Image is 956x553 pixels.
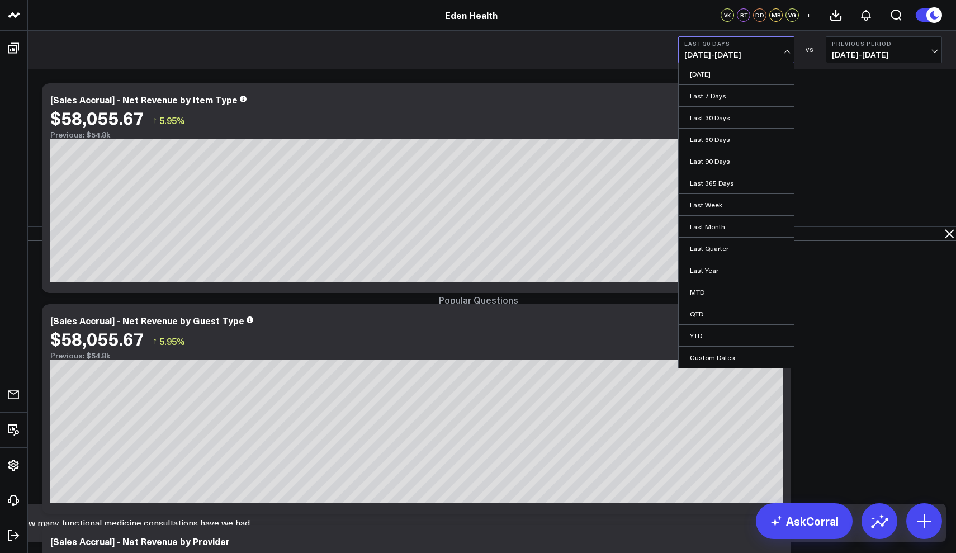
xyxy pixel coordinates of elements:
[806,11,811,19] span: +
[153,113,157,127] span: ↑
[50,351,783,360] div: Previous: $54.8k
[832,40,936,47] b: Previous Period
[684,50,788,59] span: [DATE] - [DATE]
[50,535,230,547] div: [Sales Accrual] - Net Revenue by Provider
[679,281,794,303] a: MTD
[679,172,794,193] a: Last 365 Days
[159,335,185,347] span: 5.95%
[678,36,794,63] button: Last 30 Days[DATE]-[DATE]
[785,8,799,22] div: VG
[826,36,942,63] button: Previous Period[DATE]-[DATE]
[50,314,244,327] div: [Sales Accrual] - Net Revenue by Guest Type
[50,328,144,348] div: $58,055.67
[679,150,794,172] a: Last 90 Days
[769,8,783,22] div: MB
[756,503,853,539] a: AskCorral
[445,9,498,21] a: Eden Health
[684,40,788,47] b: Last 30 Days
[753,8,766,22] div: DD
[679,238,794,259] a: Last Quarter
[679,216,794,237] a: Last Month
[802,8,815,22] button: +
[679,303,794,324] a: QTD
[50,130,783,139] div: Previous: $54.8k
[832,50,936,59] span: [DATE] - [DATE]
[679,347,794,368] a: Custom Dates
[679,325,794,346] a: YTD
[679,107,794,128] a: Last 30 Days
[737,8,750,22] div: RT
[679,129,794,150] a: Last 60 Days
[679,63,794,84] a: [DATE]
[721,8,734,22] div: VK
[679,85,794,106] a: Last 7 Days
[679,194,794,215] a: Last Week
[50,107,144,127] div: $58,055.67
[679,259,794,281] a: Last Year
[159,114,185,126] span: 5.95%
[50,93,238,106] div: [Sales Accrual] - Net Revenue by Item Type
[153,334,157,348] span: ↑
[800,46,820,53] div: VS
